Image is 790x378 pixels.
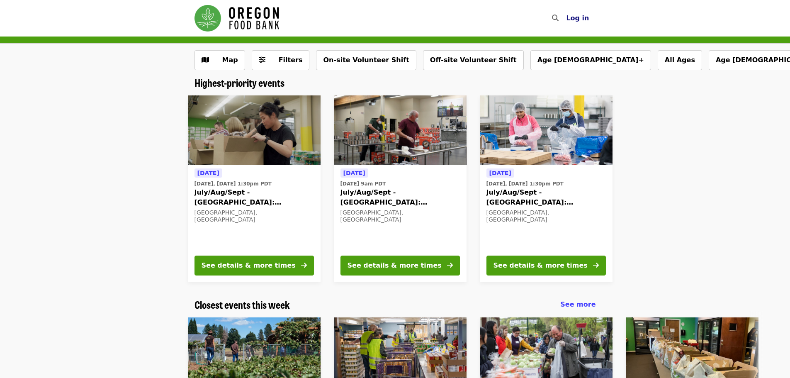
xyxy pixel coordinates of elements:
[252,50,310,70] button: Filters (0 selected)
[564,8,570,28] input: Search
[447,261,453,269] i: arrow-right icon
[560,300,596,310] a: See more
[552,14,559,22] i: search icon
[334,95,467,282] a: See details for "July/Aug/Sept - Portland: Repack/Sort (age 16+)"
[194,5,279,32] img: Oregon Food Bank - Home
[566,14,589,22] span: Log in
[486,256,606,276] button: See details & more times
[259,56,265,64] i: sliders-h icon
[340,188,460,207] span: July/Aug/Sept - [GEOGRAPHIC_DATA]: Repack/Sort (age [DEMOGRAPHIC_DATA]+)
[194,75,284,90] span: Highest-priority events
[480,95,613,282] a: See details for "July/Aug/Sept - Beaverton: Repack/Sort (age 10+)"
[194,209,314,223] div: [GEOGRAPHIC_DATA], [GEOGRAPHIC_DATA]
[340,180,386,188] time: [DATE] 9am PDT
[194,297,290,312] span: Closest events this week
[279,56,303,64] span: Filters
[343,170,365,176] span: [DATE]
[423,50,524,70] button: Off-site Volunteer Shift
[486,209,606,223] div: [GEOGRAPHIC_DATA], [GEOGRAPHIC_DATA]
[202,56,209,64] i: map icon
[489,170,511,176] span: [DATE]
[334,95,467,165] img: July/Aug/Sept - Portland: Repack/Sort (age 16+) organized by Oregon Food Bank
[194,180,272,188] time: [DATE], [DATE] 1:30pm PDT
[316,50,416,70] button: On-site Volunteer Shift
[188,95,321,282] a: See details for "July/Aug/Sept - Portland: Repack/Sort (age 8+)"
[593,261,599,269] i: arrow-right icon
[188,77,603,89] div: Highest-priority events
[348,261,442,271] div: See details & more times
[480,95,613,165] img: July/Aug/Sept - Beaverton: Repack/Sort (age 10+) organized by Oregon Food Bank
[658,50,702,70] button: All Ages
[486,188,606,207] span: July/Aug/Sept - [GEOGRAPHIC_DATA]: Repack/Sort (age [DEMOGRAPHIC_DATA]+)
[194,299,290,311] a: Closest events this week
[493,261,588,271] div: See details & more times
[530,50,651,70] button: Age [DEMOGRAPHIC_DATA]+
[301,261,307,269] i: arrow-right icon
[188,95,321,165] img: July/Aug/Sept - Portland: Repack/Sort (age 8+) organized by Oregon Food Bank
[202,261,296,271] div: See details & more times
[194,77,284,89] a: Highest-priority events
[194,188,314,207] span: July/Aug/Sept - [GEOGRAPHIC_DATA]: Repack/Sort (age [DEMOGRAPHIC_DATA]+)
[340,209,460,223] div: [GEOGRAPHIC_DATA], [GEOGRAPHIC_DATA]
[222,56,238,64] span: Map
[486,180,564,188] time: [DATE], [DATE] 1:30pm PDT
[340,256,460,276] button: See details & more times
[197,170,219,176] span: [DATE]
[559,10,596,27] button: Log in
[194,50,245,70] button: Show map view
[194,256,314,276] button: See details & more times
[560,300,596,308] span: See more
[188,299,603,311] div: Closest events this week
